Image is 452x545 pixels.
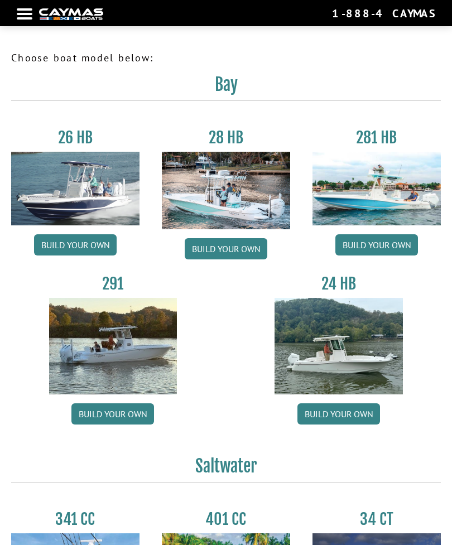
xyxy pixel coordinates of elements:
[312,128,441,147] h3: 281 HB
[11,509,140,529] h3: 341 CC
[312,152,441,225] img: 28-hb-twin.jpg
[11,50,441,65] p: Choose boat model below:
[34,234,117,255] a: Build your own
[11,152,140,225] img: 26_new_photo_resized.jpg
[11,74,441,101] h2: Bay
[185,238,267,259] a: Build your own
[332,6,435,21] div: 1-888-4CAYMAS
[312,509,441,529] h3: 34 CT
[71,403,154,425] a: Build your own
[275,298,403,394] img: 24_HB_thumbnail.jpg
[39,8,103,20] img: white-logo-c9c8dbefe5ff5ceceb0f0178aa75bf4bb51f6bca0971e226c86eb53dfe498488.png
[162,509,290,529] h3: 401 CC
[11,456,441,483] h2: Saltwater
[11,128,140,147] h3: 26 HB
[335,234,418,255] a: Build your own
[162,128,290,147] h3: 28 HB
[49,298,177,394] img: 291_Thumbnail.jpg
[162,152,290,229] img: 28_hb_thumbnail_for_caymas_connect.jpg
[275,274,403,293] h3: 24 HB
[49,274,177,293] h3: 291
[297,403,380,425] a: Build your own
